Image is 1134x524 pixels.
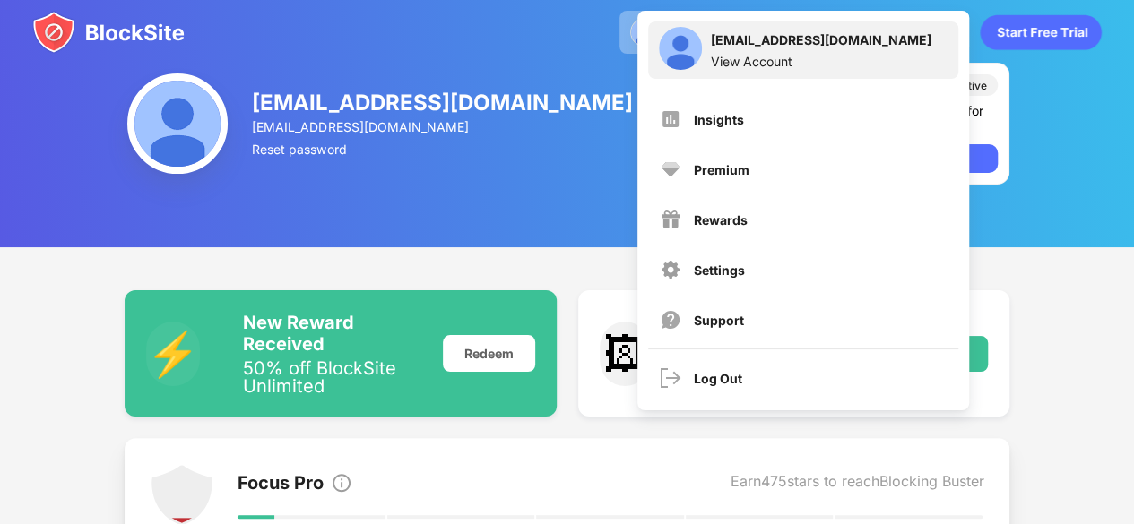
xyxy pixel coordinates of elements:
[127,73,228,174] img: ALV-UjV2TCa_g6PNyhWZUMjjtjp2fOIoa0McWgvgDdwWFVZs=s96-c
[630,18,659,47] img: ALV-UjV2TCa_g6PNyhWZUMjjtjp2fOIoa0McWgvgDdwWFVZs=s96-c
[694,112,744,127] div: Insights
[443,335,535,372] div: Redeem
[331,472,352,494] img: info.svg
[32,11,185,54] img: blocksite-icon.svg
[660,309,681,331] img: support.svg
[711,32,931,54] div: [EMAIL_ADDRESS][DOMAIN_NAME]
[660,209,681,230] img: menu-rewards.svg
[252,119,634,134] div: [EMAIL_ADDRESS][DOMAIN_NAME]
[694,262,745,278] div: Settings
[238,472,324,497] div: Focus Pro
[694,313,744,328] div: Support
[659,27,702,70] img: ALV-UjV2TCa_g6PNyhWZUMjjtjp2fOIoa0McWgvgDdwWFVZs=s96-c
[694,371,742,386] div: Log Out
[660,367,681,389] img: logout.svg
[243,312,420,355] div: New Reward Received
[660,159,681,180] img: premium.svg
[711,54,931,69] div: View Account
[146,322,200,386] div: ⚡️
[660,108,681,130] img: menu-insights.svg
[694,212,748,228] div: Rewards
[252,90,634,116] div: [EMAIL_ADDRESS][DOMAIN_NAME]
[252,142,634,157] div: Reset password
[243,359,420,395] div: 50% off BlockSite Unlimited
[954,79,987,92] div: Active
[731,472,984,497] div: Earn 475 stars to reach Blocking Buster
[694,162,749,177] div: Premium
[980,14,1102,50] div: animation
[600,322,651,386] div: 🖼
[660,259,681,280] img: menu-settings.svg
